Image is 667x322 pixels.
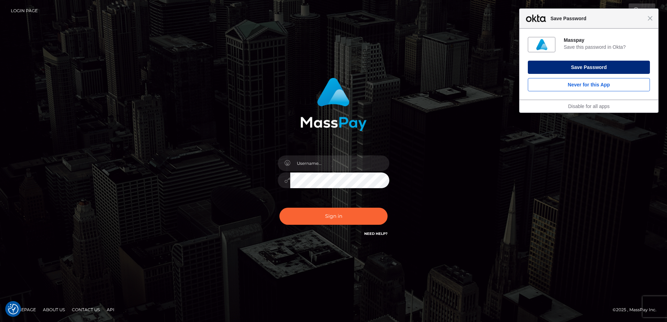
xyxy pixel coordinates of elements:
[613,306,662,314] div: © 2025 , MassPay Inc.
[536,39,547,50] img: 9xB3l0AAAABklEQVQDAAkwOwmqb5boAAAAAElFTkSuQmCC
[564,44,650,50] div: Save this password in Okta?
[279,208,388,225] button: Sign in
[300,78,367,131] img: MassPay Login
[647,16,653,21] span: Close
[568,103,609,109] a: Disable for all apps
[290,155,389,171] input: Username...
[40,304,68,315] a: About Us
[104,304,117,315] a: API
[8,304,18,314] button: Consent Preferences
[547,14,647,23] span: Save Password
[8,304,39,315] a: Homepage
[364,231,388,236] a: Need Help?
[528,78,650,91] button: Never for this App
[11,3,38,18] a: Login Page
[69,304,103,315] a: Contact Us
[629,3,655,18] a: Login
[528,61,650,74] button: Save Password
[564,37,650,43] div: Masspay
[8,304,18,314] img: Revisit consent button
